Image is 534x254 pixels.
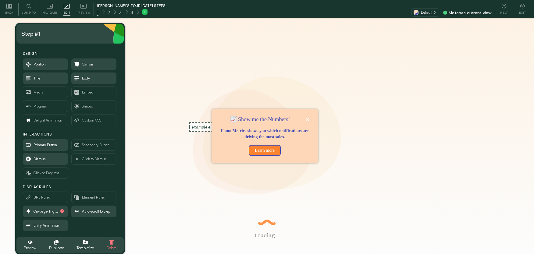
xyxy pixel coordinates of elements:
button: close, [304,116,311,123]
div: Example element to show how steps will be displayed [189,122,226,132]
p: Fomo Metrics shows you which notifications are driving the most sales. [219,128,311,140]
div: &amp;nbsp;📈 Show me the Numbers! [212,109,318,163]
button: Learn more [249,145,281,156]
span: 📈 Show me the Numbers! [230,116,290,122]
